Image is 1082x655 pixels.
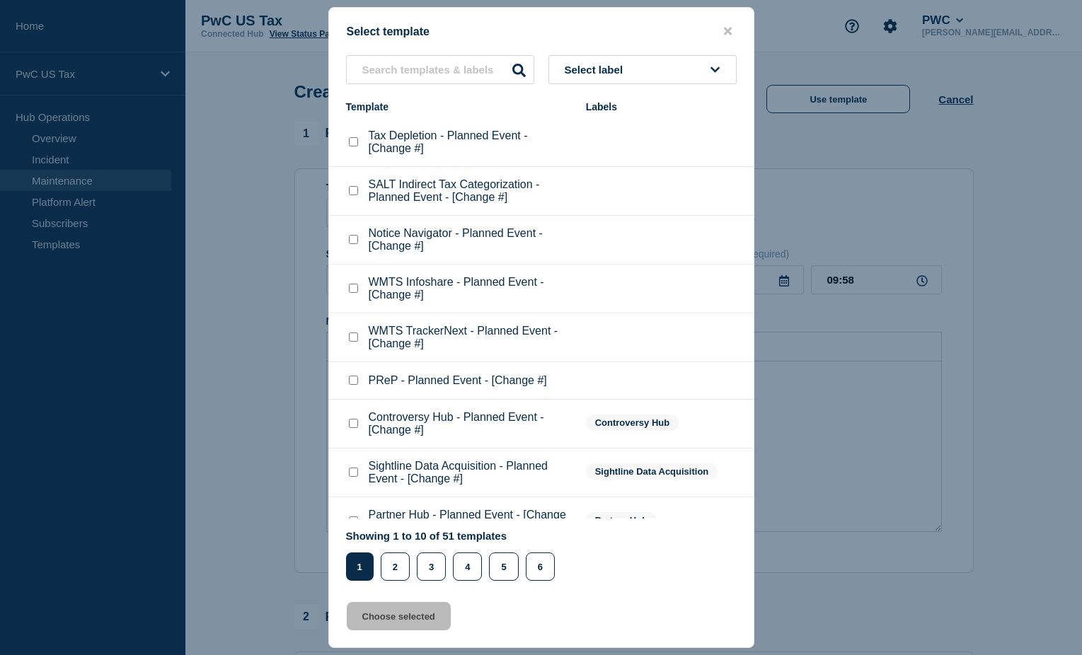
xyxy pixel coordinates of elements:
button: Select label [548,55,737,84]
button: 1 [346,552,374,581]
span: Partner Hub [586,512,657,528]
p: Sightline Data Acquisition - Planned Event - [Change #] [369,460,572,485]
p: PReP - Planned Event - [Change #] [369,374,547,387]
p: Notice Navigator - Planned Event - [Change #] [369,227,572,253]
input: Tax Depletion - Planned Event - [Change #] checkbox [349,137,358,146]
button: 6 [526,552,555,581]
input: Partner Hub - Planned Event - [Change #] checkbox [349,516,358,526]
p: Tax Depletion - Planned Event - [Change #] [369,129,572,155]
button: Choose selected [347,602,451,630]
p: SALT Indirect Tax Categorization - Planned Event - [Change #] [369,178,572,204]
input: Controversy Hub - Planned Event - [Change #] checkbox [349,419,358,428]
input: PReP - Planned Event - [Change #] checkbox [349,376,358,385]
div: Template [346,101,572,112]
input: WMTS TrackerNext - Planned Event - [Change #] checkbox [349,332,358,342]
input: Notice Navigator - Planned Event - [Change #] checkbox [349,235,358,244]
p: Partner Hub - Planned Event - [Change #] [369,509,572,534]
input: Sightline Data Acquisition - Planned Event - [Change #] checkbox [349,468,358,477]
button: 3 [417,552,446,581]
button: 4 [453,552,482,581]
span: Sightline Data Acquisition [586,463,718,480]
div: Labels [586,101,737,112]
button: 5 [489,552,518,581]
p: Showing 1 to 10 of 51 templates [346,530,562,542]
p: WMTS Infoshare - Planned Event - [Change #] [369,276,572,301]
input: WMTS Infoshare - Planned Event - [Change #] checkbox [349,284,358,293]
button: close button [720,25,736,38]
span: Select label [565,64,629,76]
input: SALT Indirect Tax Categorization - Planned Event - [Change #] checkbox [349,186,358,195]
p: WMTS TrackerNext - Planned Event - [Change #] [369,325,572,350]
button: 2 [381,552,410,581]
span: Controversy Hub [586,415,679,431]
p: Controversy Hub - Planned Event - [Change #] [369,411,572,436]
div: Select template [329,25,754,38]
input: Search templates & labels [346,55,534,84]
